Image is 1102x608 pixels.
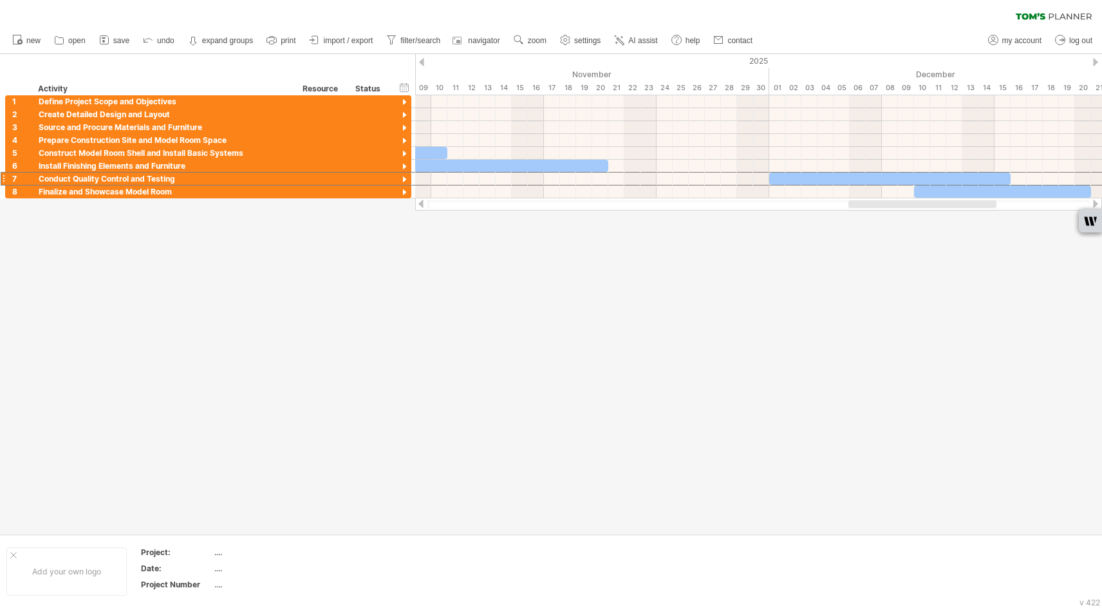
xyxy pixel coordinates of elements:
div: 8 [12,185,32,198]
a: import / export [306,32,377,49]
span: zoom [528,36,546,45]
div: Sunday, 9 November 2025 [415,81,431,95]
div: Wednesday, 17 December 2025 [1027,81,1043,95]
span: help [686,36,700,45]
div: Sunday, 30 November 2025 [753,81,769,95]
div: Prepare Construction Site and Model Room Space [39,134,290,146]
a: settings [557,32,604,49]
a: new [9,32,44,49]
a: undo [140,32,178,49]
div: Friday, 12 December 2025 [946,81,962,95]
div: Add your own logo [6,547,127,596]
a: zoom [510,32,550,49]
div: 1 [12,95,32,108]
div: Wednesday, 12 November 2025 [463,81,480,95]
div: Friday, 5 December 2025 [834,81,850,95]
div: Project: [141,547,212,558]
div: Tuesday, 16 December 2025 [1011,81,1027,95]
div: Monday, 17 November 2025 [544,81,560,95]
div: Finalize and Showcase Model Room [39,185,290,198]
div: Wednesday, 10 December 2025 [914,81,930,95]
div: Saturday, 20 December 2025 [1075,81,1091,95]
div: Project Number [141,579,212,590]
div: Construct Model Room Shell and Install Basic Systems [39,147,290,159]
div: Source and Procure Materials and Furniture [39,121,290,133]
span: filter/search [400,36,440,45]
div: Status [355,82,384,95]
div: Saturday, 15 November 2025 [512,81,528,95]
div: 4 [12,134,32,146]
a: AI assist [611,32,661,49]
div: Tuesday, 11 November 2025 [447,81,463,95]
span: new [26,36,41,45]
span: navigator [468,36,500,45]
div: .... [214,563,322,574]
div: Thursday, 27 November 2025 [705,81,721,95]
div: Saturday, 13 December 2025 [962,81,978,95]
a: contact [710,32,756,49]
div: Create Detailed Design and Layout [39,108,290,120]
div: Saturday, 6 December 2025 [850,81,866,95]
div: 5 [12,147,32,159]
span: settings [574,36,601,45]
div: Tuesday, 25 November 2025 [673,81,689,95]
div: Saturday, 29 November 2025 [737,81,753,95]
div: Thursday, 13 November 2025 [480,81,496,95]
div: Date: [141,563,212,574]
span: undo [157,36,174,45]
div: Define Project Scope and Objectives [39,95,290,108]
a: my account [985,32,1045,49]
a: help [668,32,704,49]
div: Wednesday, 19 November 2025 [576,81,592,95]
div: Wednesday, 26 November 2025 [689,81,705,95]
div: Tuesday, 9 December 2025 [898,81,914,95]
div: 7 [12,173,32,185]
div: Sunday, 23 November 2025 [640,81,657,95]
a: filter/search [383,32,444,49]
div: Saturday, 22 November 2025 [624,81,640,95]
div: 6 [12,160,32,172]
div: Friday, 14 November 2025 [496,81,512,95]
div: Monday, 10 November 2025 [431,81,447,95]
div: Sunday, 7 December 2025 [866,81,882,95]
div: Monday, 24 November 2025 [657,81,673,95]
span: print [281,36,295,45]
div: Resource [303,82,342,95]
div: v 422 [1079,598,1100,607]
span: contact [727,36,752,45]
div: Wednesday, 3 December 2025 [801,81,817,95]
span: open [68,36,86,45]
div: 2 [12,108,32,120]
div: Tuesday, 2 December 2025 [785,81,801,95]
div: Thursday, 4 December 2025 [817,81,834,95]
div: Sunday, 14 December 2025 [978,81,995,95]
div: Friday, 19 December 2025 [1059,81,1075,95]
span: AI assist [628,36,657,45]
div: Monday, 8 December 2025 [882,81,898,95]
a: save [96,32,133,49]
a: open [51,32,89,49]
span: log out [1069,36,1092,45]
a: print [263,32,299,49]
div: Sunday, 16 November 2025 [528,81,544,95]
div: Conduct Quality Control and Testing [39,173,290,185]
div: .... [214,547,322,558]
div: 3 [12,121,32,133]
div: November 2025 [286,68,769,81]
div: .... [214,579,322,590]
div: Install Finishing Elements and Furniture [39,160,290,172]
div: Friday, 28 November 2025 [721,81,737,95]
div: Monday, 1 December 2025 [769,81,785,95]
span: my account [1002,36,1041,45]
strong: expand groups [202,36,253,45]
div: Monday, 15 December 2025 [995,81,1011,95]
div: Friday, 21 November 2025 [608,81,624,95]
div: Tuesday, 18 November 2025 [560,81,576,95]
a: expand groups [185,32,257,49]
span: save [113,36,129,45]
span: import / export [324,36,373,45]
div: Thursday, 18 December 2025 [1043,81,1059,95]
a: navigator [451,32,503,49]
div: Thursday, 11 December 2025 [930,81,946,95]
div: Thursday, 20 November 2025 [592,81,608,95]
